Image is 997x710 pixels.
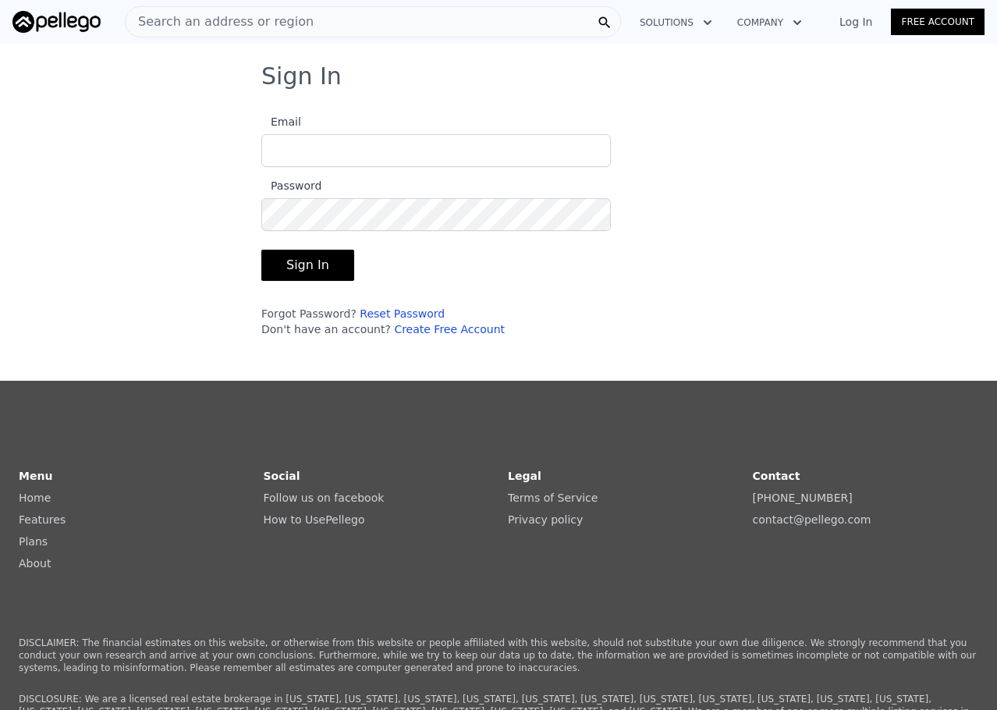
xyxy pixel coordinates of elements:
strong: Social [264,470,300,482]
a: [PHONE_NUMBER] [753,492,853,504]
div: Forgot Password? Don't have an account? [261,306,611,337]
h3: Sign In [261,62,736,91]
a: How to UsePellego [264,513,365,526]
a: Log In [821,14,891,30]
a: Features [19,513,66,526]
a: Follow us on facebook [264,492,385,504]
span: Password [261,179,321,192]
a: Privacy policy [508,513,583,526]
span: Email [261,115,301,128]
button: Company [725,9,814,37]
input: Password [261,198,611,231]
input: Email [261,134,611,167]
a: About [19,557,51,570]
button: Sign In [261,250,354,281]
a: Create Free Account [394,323,505,335]
a: contact@pellego.com [753,513,871,526]
span: Search an address or region [126,12,314,31]
a: Terms of Service [508,492,598,504]
p: DISCLAIMER: The financial estimates on this website, or otherwise from this website or people aff... [19,637,978,674]
img: Pellego [12,11,101,33]
strong: Legal [508,470,541,482]
a: Reset Password [360,307,445,320]
strong: Contact [753,470,800,482]
button: Solutions [627,9,725,37]
a: Home [19,492,51,504]
a: Plans [19,535,48,548]
a: Free Account [891,9,985,35]
strong: Menu [19,470,52,482]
